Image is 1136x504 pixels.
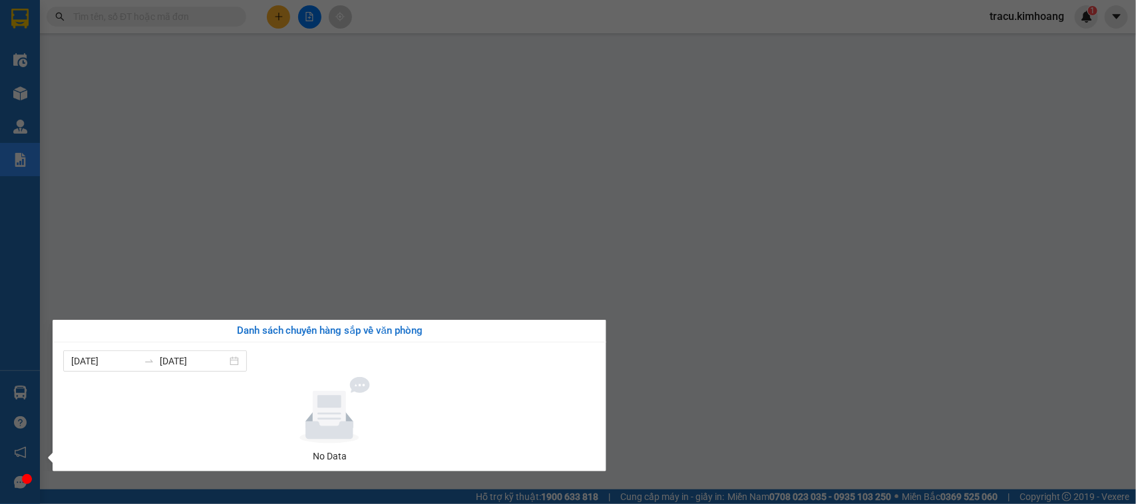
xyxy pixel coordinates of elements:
[144,356,154,366] span: to
[63,323,596,339] div: Danh sách chuyến hàng sắp về văn phòng
[160,354,227,368] input: Đến ngày
[144,356,154,366] span: swap-right
[71,354,138,368] input: Từ ngày
[69,449,590,463] div: No Data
